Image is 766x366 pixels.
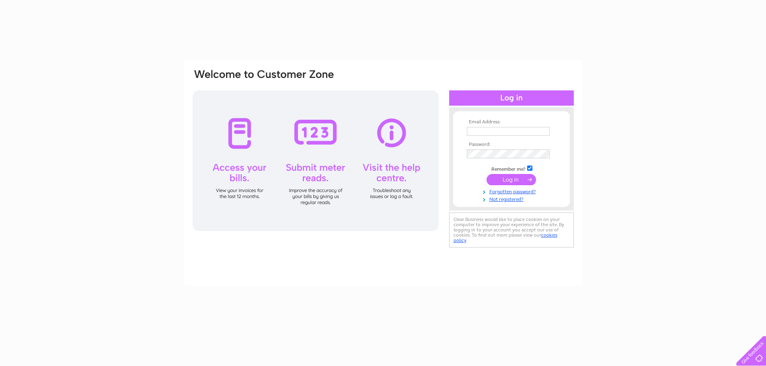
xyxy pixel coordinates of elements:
th: Password: [465,142,558,147]
input: Submit [487,174,536,185]
th: Email Address: [465,119,558,125]
a: Not registered? [467,195,558,202]
a: Forgotten password? [467,187,558,195]
a: cookies policy [454,232,557,243]
div: Clear Business would like to place cookies on your computer to improve your experience of the sit... [449,213,574,247]
td: Remember me? [465,164,558,172]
